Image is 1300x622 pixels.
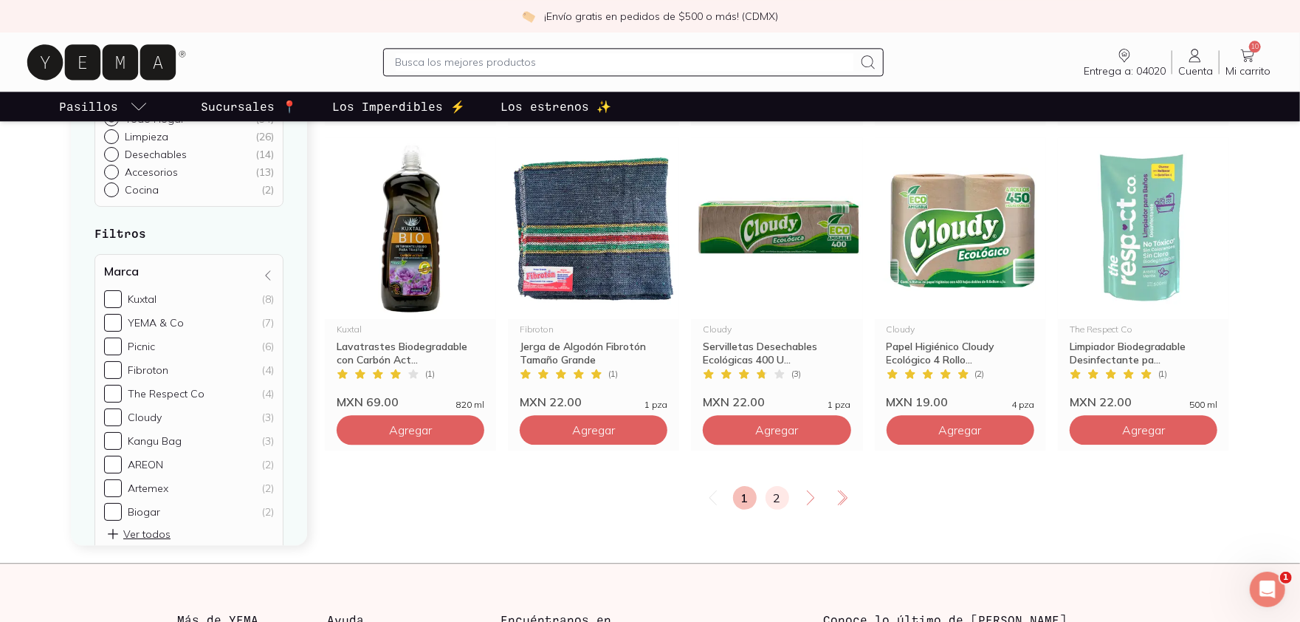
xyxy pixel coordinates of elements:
[1249,41,1261,52] span: 10
[255,148,274,161] div: ( 14 )
[128,505,160,519] div: Biogar
[325,137,496,319] img: 1
[56,92,151,121] a: pasillo-todos-link
[544,9,778,24] p: ¡Envío gratis en pedidos de $500 o más! (CDMX)
[262,458,274,471] div: (2)
[1122,423,1165,437] span: Agregar
[1189,400,1217,409] span: 500 ml
[1172,47,1219,78] a: Cuenta
[1158,369,1168,378] span: ( 1 )
[425,369,435,378] span: ( 1 )
[104,264,139,278] h4: Marca
[104,290,122,308] input: Kuxtal(8)
[1070,340,1217,366] div: Limpiador Biodegradable Desinfectante pa...
[125,148,187,161] p: Desechables
[104,432,122,450] input: Kangu Bag(3)
[1070,325,1217,334] div: The Respect Co
[104,456,122,474] input: AREON(2)
[201,98,297,115] p: Sucursales 📍
[1058,137,1229,409] a: Limpiador Biodegradable Desinfectante para Baños con Menta en PouchThe Respect CoLimpiador Biodeg...
[104,314,122,332] input: YEMA & Co(7)
[522,10,535,23] img: check
[128,411,162,424] div: Cloudy
[1178,64,1213,78] span: Cuenta
[94,254,283,554] div: Marca
[828,400,851,409] span: 1 pza
[128,482,168,495] div: Artemex
[703,325,850,334] div: Cloudy
[128,458,163,471] div: AREON
[791,369,801,378] span: ( 3 )
[262,316,274,329] div: (7)
[1011,400,1034,409] span: 4 pza
[703,394,765,409] span: MXN 22.00
[1070,415,1217,445] button: Agregar
[262,340,274,353] div: (6)
[939,423,982,437] span: Agregar
[1280,572,1292,584] span: 1
[396,53,854,71] input: Busca los mejores productos
[128,293,157,306] div: Kuxtal
[887,415,1034,445] button: Agregar
[262,505,274,519] div: (2)
[1058,137,1229,319] img: Limpiador Biodegradable Desinfectante para Baños con Menta en Pouch
[703,340,850,366] div: Servilletas Desechables Ecológicas 400 U...
[104,361,122,379] input: Fibroton(4)
[255,130,274,143] div: ( 26 )
[875,137,1046,319] img: Papel Higiénico Cloudy Ecológico 4 Rollos de 450 Hojas c/u
[456,400,484,409] span: 820 ml
[1220,47,1276,78] a: 10Mi carrito
[125,165,178,179] p: Accesorios
[691,137,862,319] img: Servilletas Desechable Cloudy Ecologica 400 Unidades
[508,137,679,319] img: 1
[262,387,274,400] div: (4)
[520,415,667,445] button: Agregar
[875,137,1046,409] a: Papel Higiénico Cloudy Ecológico 4 Rollos de 450 Hojas c/uCloudyPapel Higiénico Cloudy Ecológico ...
[262,434,274,448] div: (3)
[104,385,122,403] input: The Respect Co(4)
[337,415,484,445] button: Agregar
[337,340,484,366] div: Lavatrastes Biodegradable con Carbón Act...
[755,423,798,437] span: Agregar
[262,293,274,306] div: (8)
[262,411,274,424] div: (3)
[128,387,204,400] div: The Respect Co
[104,479,122,497] input: Artemex(2)
[104,409,122,426] input: Cloudy(3)
[261,183,274,196] div: ( 2 )
[508,137,679,409] a: 1FibrotonJerga de Algodón Fibrotón Tamaño Grande(1)MXN 22.001 pza
[1250,572,1285,607] iframe: Intercom live chat
[733,486,757,510] a: 1
[520,394,582,409] span: MXN 22.00
[332,98,465,115] p: Los Imperdibles ⚡️
[104,338,122,355] input: Picnic(6)
[255,165,274,179] div: ( 13 )
[325,137,496,409] a: 1KuxtalLavatrastes Biodegradable con Carbón Act...(1)MXN 69.00820 ml
[1225,64,1270,78] span: Mi carrito
[198,92,300,121] a: Sucursales 📍
[262,363,274,377] div: (4)
[887,394,949,409] span: MXN 19.00
[128,316,184,329] div: YEMA & Co
[262,482,274,495] div: (2)
[128,363,168,377] div: Fibroton
[887,325,1034,334] div: Cloudy
[128,340,155,353] div: Picnic
[644,400,667,409] span: 1 pza
[520,325,667,334] div: Fibroton
[125,183,159,196] p: Cocina
[128,434,182,448] div: Kangu Bag
[766,486,789,510] a: 2
[691,137,862,409] a: Servilletas Desechable Cloudy Ecologica 400 UnidadesCloudyServilletas Desechables Ecológicas 400 ...
[125,130,168,143] p: Limpieza
[887,340,1034,366] div: Papel Higiénico Cloudy Ecológico 4 Rollo...
[106,527,171,541] span: Ver todos
[608,369,618,378] span: ( 1 )
[703,415,850,445] button: Agregar
[498,92,614,121] a: Los estrenos ✨
[94,226,146,240] strong: Filtros
[104,503,122,521] input: Biogar(2)
[337,394,399,409] span: MXN 69.00
[520,340,667,366] div: Jerga de Algodón Fibrotón Tamaño Grande
[572,423,615,437] span: Agregar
